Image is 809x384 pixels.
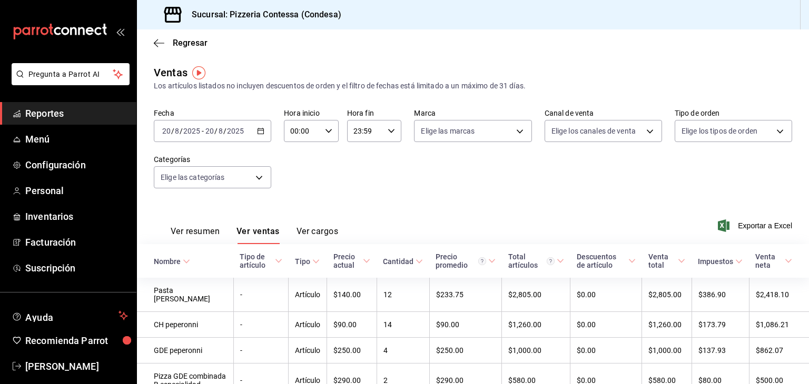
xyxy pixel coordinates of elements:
div: Tipo de artículo [240,252,272,269]
td: $1,260.00 [642,312,692,338]
span: Pregunta a Parrot AI [28,69,113,80]
td: Pasta [PERSON_NAME] [137,278,233,312]
td: $1,000.00 [642,338,692,363]
td: $2,805.00 [502,278,570,312]
span: Configuración [25,158,128,172]
span: Regresar [173,38,208,48]
td: $250.00 [429,338,502,363]
td: $250.00 [327,338,377,363]
td: Artículo [289,312,327,338]
span: Precio actual [333,252,370,269]
div: Nombre [154,257,181,266]
span: Reportes [25,106,128,120]
td: $386.90 [692,278,749,312]
td: $0.00 [570,312,642,338]
td: - [233,312,288,338]
label: Categorías [154,156,271,163]
td: $140.00 [327,278,377,312]
span: / [180,127,183,135]
div: navigation tabs [171,226,338,244]
span: Elige los tipos de orden [682,126,757,136]
span: Venta neta [755,252,792,269]
td: $862.07 [749,338,809,363]
td: 14 [377,312,429,338]
td: $233.75 [429,278,502,312]
td: 4 [377,338,429,363]
span: Descuentos de artículo [577,252,636,269]
input: -- [174,127,180,135]
button: Regresar [154,38,208,48]
span: Ayuda [25,309,114,322]
td: Artículo [289,338,327,363]
span: Menú [25,132,128,146]
div: Venta total [648,252,676,269]
label: Hora fin [347,109,402,117]
button: Ver ventas [236,226,280,244]
h3: Sucursal: Pizzeria Contessa (Condesa) [183,8,341,21]
span: [PERSON_NAME] [25,359,128,373]
span: Facturación [25,235,128,249]
div: Total artículos [508,252,555,269]
td: $90.00 [429,312,502,338]
button: Ver cargos [297,226,339,244]
span: Total artículos [508,252,564,269]
span: Venta total [648,252,686,269]
td: - [233,278,288,312]
td: $137.93 [692,338,749,363]
a: Pregunta a Parrot AI [7,76,130,87]
div: Precio actual [333,252,361,269]
span: Cantidad [383,257,423,266]
td: $1,260.00 [502,312,570,338]
div: Descuentos de artículo [577,252,626,269]
span: Nombre [154,257,190,266]
span: - [202,127,204,135]
td: $0.00 [570,338,642,363]
td: - [233,338,288,363]
td: $2,805.00 [642,278,692,312]
td: $1,000.00 [502,338,570,363]
div: Tipo [295,257,310,266]
label: Tipo de orden [675,109,792,117]
td: CH peperonni [137,312,233,338]
td: $90.00 [327,312,377,338]
span: Elige los canales de venta [551,126,636,136]
button: Ver resumen [171,226,220,244]
span: Impuestos [698,257,743,266]
td: Artículo [289,278,327,312]
span: / [171,127,174,135]
span: Tipo de artículo [240,252,282,269]
button: open_drawer_menu [116,27,124,36]
div: Ventas [154,65,188,80]
label: Canal de venta [545,109,662,117]
svg: Precio promedio = Total artículos / cantidad [478,257,486,265]
span: Tipo [295,257,320,266]
label: Fecha [154,109,271,117]
div: Cantidad [383,257,413,266]
button: Exportar a Excel [720,219,792,232]
div: Impuestos [698,257,733,266]
span: Precio promedio [436,252,496,269]
td: GDE peperonni [137,338,233,363]
div: Venta neta [755,252,783,269]
svg: El total artículos considera cambios de precios en los artículos así como costos adicionales por ... [547,257,555,265]
label: Hora inicio [284,109,339,117]
input: -- [205,127,214,135]
span: Inventarios [25,209,128,224]
input: ---- [183,127,201,135]
span: Personal [25,184,128,198]
span: Elige las marcas [421,126,475,136]
img: Tooltip marker [192,66,205,79]
span: Suscripción [25,261,128,275]
span: / [214,127,218,135]
input: -- [218,127,223,135]
td: 12 [377,278,429,312]
input: -- [162,127,171,135]
span: Recomienda Parrot [25,334,128,348]
button: Pregunta a Parrot AI [12,63,130,85]
div: Precio promedio [436,252,486,269]
input: ---- [226,127,244,135]
td: $0.00 [570,278,642,312]
span: Elige las categorías [161,172,225,183]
